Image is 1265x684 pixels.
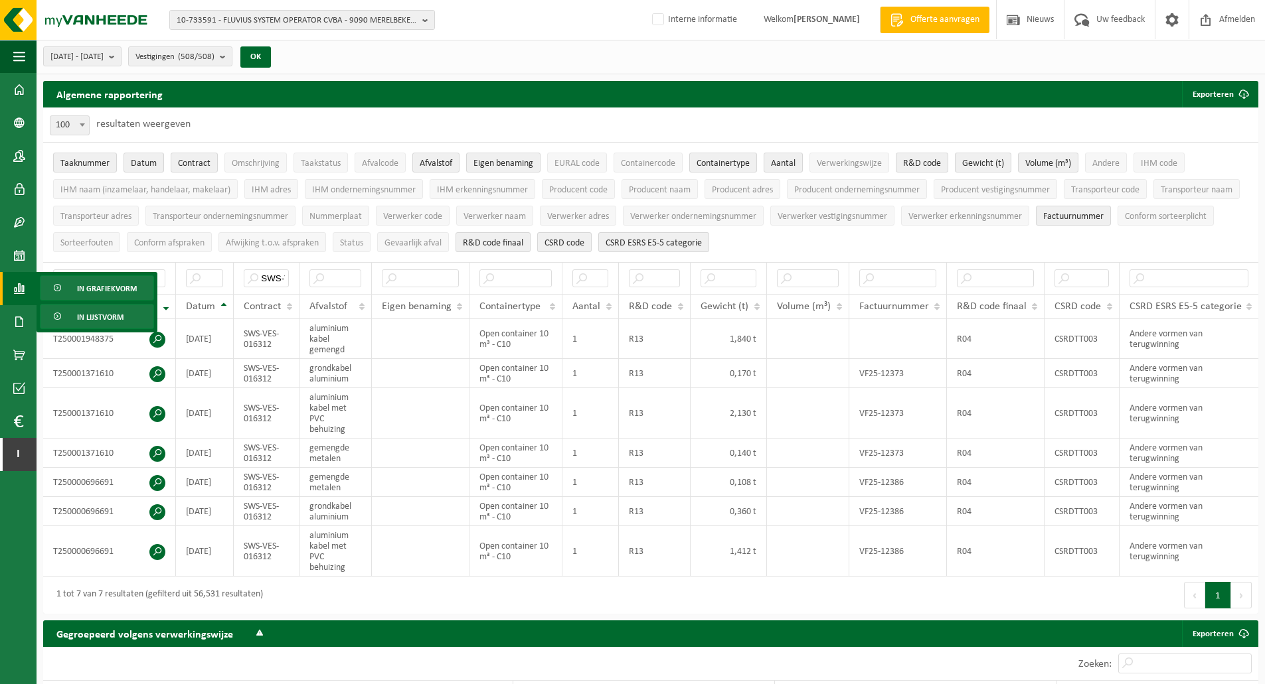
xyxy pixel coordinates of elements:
[384,238,442,248] span: Gevaarlijk afval
[77,305,124,330] span: In lijstvorm
[43,81,176,107] h2: Algemene rapportering
[234,359,299,388] td: SWS-VES-016312
[794,15,860,25] strong: [PERSON_NAME]
[1045,359,1120,388] td: CSRDTT003
[13,438,23,471] span: I
[469,319,562,359] td: Open container 10 m³ - C10
[53,232,120,252] button: SorteerfoutenSorteerfouten: Activate to sort
[355,153,406,172] button: AfvalcodeAfvalcode: Activate to sort
[1025,159,1071,169] span: Volume (m³)
[145,206,295,226] button: Transporteur ondernemingsnummerTransporteur ondernemingsnummer : Activate to sort
[1120,359,1258,388] td: Andere vormen van terugwinning
[547,153,607,172] button: EURAL codeEURAL code: Activate to sort
[43,46,122,66] button: [DATE] - [DATE]
[299,319,372,359] td: aluminium kabel gemengd
[619,526,691,577] td: R13
[962,159,1004,169] span: Gewicht (t)
[178,52,214,61] count: (508/508)
[234,468,299,497] td: SWS-VES-016312
[218,232,326,252] button: Afwijking t.o.v. afsprakenAfwijking t.o.v. afspraken: Activate to sort
[43,319,176,359] td: T250001948375
[545,238,584,248] span: CSRD code
[764,153,803,172] button: AantalAantal: Activate to sort
[234,497,299,526] td: SWS-VES-016312
[376,206,450,226] button: Verwerker codeVerwerker code: Activate to sort
[176,439,234,468] td: [DATE]
[124,153,164,172] button: DatumDatum: Activate to sort
[947,359,1045,388] td: R04
[947,526,1045,577] td: R04
[176,526,234,577] td: [DATE]
[53,179,238,199] button: IHM naam (inzamelaar, handelaar, makelaar)IHM naam (inzamelaar, handelaar, makelaar): Activate to...
[469,388,562,439] td: Open container 10 m³ - C10
[947,497,1045,526] td: R04
[614,153,683,172] button: ContainercodeContainercode: Activate to sort
[50,115,90,135] span: 100
[53,153,117,172] button: TaaknummerTaaknummer: Activate to remove sorting
[712,185,773,195] span: Producent adres
[619,439,691,468] td: R13
[466,153,541,172] button: Eigen benamingEigen benaming: Activate to sort
[649,10,737,30] label: Interne informatie
[629,185,691,195] span: Producent naam
[849,468,947,497] td: VF25-12386
[1120,388,1258,439] td: Andere vormen van terugwinning
[60,159,110,169] span: Taaknummer
[234,388,299,439] td: SWS-VES-016312
[849,439,947,468] td: VF25-12373
[859,301,929,312] span: Factuurnummer
[947,468,1045,497] td: R04
[787,179,927,199] button: Producent ondernemingsnummerProducent ondernemingsnummer: Activate to sort
[771,159,796,169] span: Aantal
[176,388,234,439] td: [DATE]
[469,439,562,468] td: Open container 10 m³ - C10
[309,212,362,222] span: Nummerplaat
[619,497,691,526] td: R13
[479,301,541,312] span: Containertype
[849,526,947,577] td: VF25-12386
[1182,620,1257,647] a: Exporteren
[606,238,702,248] span: CSRD ESRS E5-5 categorie
[232,159,280,169] span: Omschrijving
[621,159,675,169] span: Containercode
[128,46,232,66] button: Vestigingen(508/508)
[562,439,619,468] td: 1
[464,212,526,222] span: Verwerker naam
[153,212,288,222] span: Transporteur ondernemingsnummer
[941,185,1050,195] span: Producent vestigingsnummer
[226,238,319,248] span: Afwijking t.o.v. afspraken
[224,153,287,172] button: OmschrijvingOmschrijving: Activate to sort
[299,388,372,439] td: aluminium kabel met PVC behuizing
[701,301,748,312] span: Gewicht (t)
[50,583,263,607] div: 1 tot 7 van 7 resultaten (gefilterd uit 56,531 resultaten)
[43,620,246,646] h2: Gegroepeerd volgens verwerkingswijze
[1153,179,1240,199] button: Transporteur naamTransporteur naam: Activate to sort
[1054,301,1101,312] span: CSRD code
[619,468,691,497] td: R13
[817,159,882,169] span: Verwerkingswijze
[134,238,205,248] span: Conform afspraken
[469,468,562,497] td: Open container 10 m³ - C10
[1045,526,1120,577] td: CSRDTT003
[908,212,1022,222] span: Verwerker erkenningsnummer
[178,159,211,169] span: Contract
[689,153,757,172] button: ContainertypeContainertype: Activate to sort
[705,179,780,199] button: Producent adresProducent adres: Activate to sort
[1064,179,1147,199] button: Transporteur codeTransporteur code: Activate to sort
[1130,301,1242,312] span: CSRD ESRS E5-5 categorie
[60,185,230,195] span: IHM naam (inzamelaar, handelaar, makelaar)
[955,153,1011,172] button: Gewicht (t)Gewicht (t): Activate to sort
[176,468,234,497] td: [DATE]
[234,526,299,577] td: SWS-VES-016312
[430,179,535,199] button: IHM erkenningsnummerIHM erkenningsnummer: Activate to sort
[312,185,416,195] span: IHM ondernemingsnummer
[186,301,215,312] span: Datum
[907,13,983,27] span: Offerte aanvragen
[469,526,562,577] td: Open container 10 m³ - C10
[619,388,691,439] td: R13
[135,47,214,67] span: Vestigingen
[562,359,619,388] td: 1
[809,153,889,172] button: VerwerkingswijzeVerwerkingswijze: Activate to sort
[1120,319,1258,359] td: Andere vormen van terugwinning
[420,159,452,169] span: Afvalstof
